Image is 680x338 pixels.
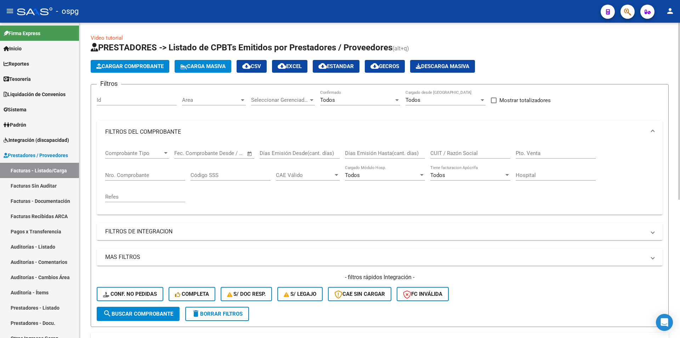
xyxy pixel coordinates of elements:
span: Todos [430,172,445,178]
span: CAE Válido [276,172,333,178]
span: Sistema [4,106,27,113]
input: Fecha inicio [174,150,203,156]
span: PRESTADORES -> Listado de CPBTs Emitidos por Prestadores / Proveedores [91,43,392,52]
span: EXCEL [278,63,302,70]
div: FILTROS DEL COMPROBANTE [97,143,663,215]
span: (alt+q) [392,45,409,52]
span: Estandar [318,63,354,70]
mat-icon: cloud_download [318,62,327,70]
span: Area [182,97,239,103]
span: S/ Doc Resp. [227,291,266,297]
mat-icon: cloud_download [242,62,251,70]
span: Completa [175,291,209,297]
span: Comprobante Tipo [105,150,163,156]
span: Todos [320,97,335,103]
app-download-masive: Descarga masiva de comprobantes (adjuntos) [410,60,475,73]
span: Conf. no pedidas [103,291,157,297]
a: Video tutorial [91,35,123,41]
mat-expansion-panel-header: MAS FILTROS [97,249,663,266]
mat-panel-title: FILTROS DEL COMPROBANTE [105,128,646,136]
button: Descarga Masiva [410,60,475,73]
button: S/ Doc Resp. [221,287,272,301]
button: S/ legajo [277,287,323,301]
button: Conf. no pedidas [97,287,163,301]
mat-icon: cloud_download [370,62,379,70]
button: Open calendar [246,150,254,158]
mat-panel-title: MAS FILTROS [105,253,646,261]
div: Open Intercom Messenger [656,314,673,331]
mat-expansion-panel-header: FILTROS DE INTEGRACION [97,223,663,240]
mat-panel-title: FILTROS DE INTEGRACION [105,228,646,236]
mat-icon: search [103,309,112,318]
span: Carga Masiva [180,63,226,70]
span: Seleccionar Gerenciador [251,97,308,103]
span: Prestadores / Proveedores [4,151,68,159]
span: Gecros [370,63,399,70]
mat-expansion-panel-header: FILTROS DEL COMPROBANTE [97,121,663,143]
span: Integración (discapacidad) [4,136,69,144]
button: Carga Masiva [175,60,231,73]
button: EXCEL [272,60,307,73]
button: Cargar Comprobante [91,60,169,73]
mat-icon: cloud_download [278,62,286,70]
button: Buscar Comprobante [97,307,180,321]
span: Borrar Filtros [192,311,243,317]
span: CAE SIN CARGAR [334,291,385,297]
mat-icon: delete [192,309,200,318]
span: Padrón [4,121,26,129]
input: Fecha fin [209,150,244,156]
span: S/ legajo [284,291,316,297]
button: Gecros [365,60,405,73]
button: Borrar Filtros [185,307,249,321]
span: Descarga Masiva [416,63,469,70]
span: Buscar Comprobante [103,311,173,317]
h3: Filtros [97,79,121,89]
span: FC Inválida [403,291,442,297]
button: Completa [169,287,215,301]
span: Todos [345,172,360,178]
button: CSV [237,60,267,73]
span: Tesorería [4,75,31,83]
mat-icon: person [666,7,674,15]
span: - ospg [56,4,79,19]
span: Reportes [4,60,29,68]
span: CSV [242,63,261,70]
span: Cargar Comprobante [96,63,164,70]
button: Estandar [313,60,359,73]
span: Inicio [4,45,22,52]
button: CAE SIN CARGAR [328,287,391,301]
span: Todos [406,97,420,103]
span: Mostrar totalizadores [499,96,551,105]
span: Liquidación de Convenios [4,90,66,98]
button: FC Inválida [397,287,449,301]
span: Firma Express [4,29,40,37]
h4: - filtros rápidos Integración - [97,273,663,281]
mat-icon: menu [6,7,14,15]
